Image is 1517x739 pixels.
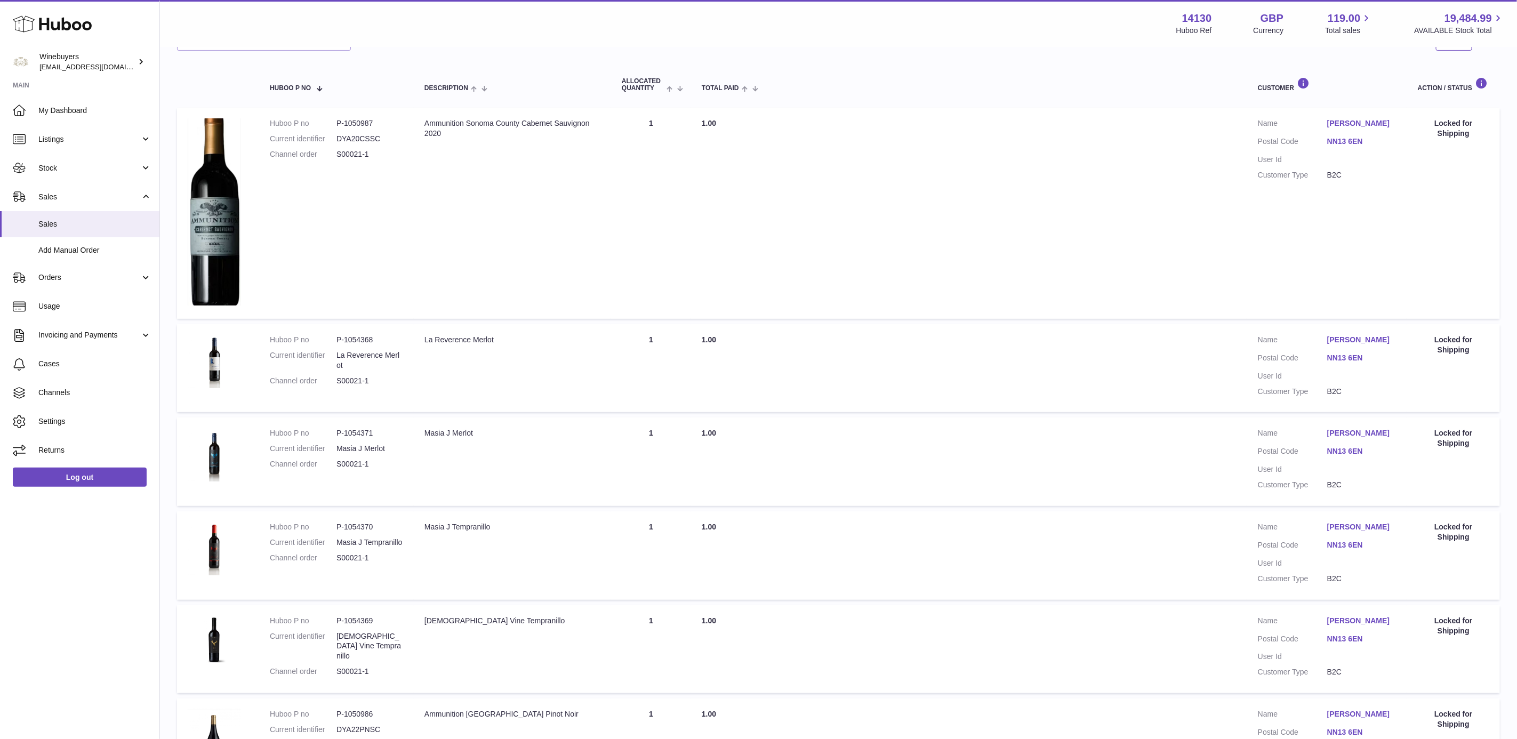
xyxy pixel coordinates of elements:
dd: S00021-1 [336,459,403,469]
dt: Huboo P no [270,522,336,532]
td: 1 [611,605,691,694]
span: 1.00 [702,335,716,344]
dt: Customer Type [1258,170,1327,180]
dt: Huboo P no [270,428,336,438]
div: Huboo Ref [1176,26,1212,36]
dd: P-1054369 [336,616,403,626]
dt: User Id [1258,464,1327,475]
dt: User Id [1258,558,1327,568]
dd: P-1050986 [336,709,403,719]
span: [EMAIL_ADDRESS][DOMAIN_NAME] [39,62,157,71]
dt: Channel order [270,149,336,159]
dt: Postal Code [1258,353,1327,366]
dt: User Id [1258,652,1327,662]
span: 1.00 [702,710,716,718]
span: 1.00 [702,616,716,625]
dd: P-1050987 [336,118,403,128]
dt: Postal Code [1258,634,1327,647]
dt: Channel order [270,666,336,677]
dd: S00021-1 [336,666,403,677]
a: NN13 6EN [1327,353,1396,363]
span: Returns [38,445,151,455]
strong: 14130 [1182,11,1212,26]
dd: DYA20CSSC [336,134,403,144]
a: [PERSON_NAME] [1327,118,1396,128]
a: 19,484.99 AVAILABLE Stock Total [1414,11,1504,36]
div: Currency [1254,26,1284,36]
dt: Huboo P no [270,709,336,719]
span: 19,484.99 [1444,11,1492,26]
div: Masia J Tempranillo [424,522,600,532]
div: [DEMOGRAPHIC_DATA] Vine Tempranillo [424,616,600,626]
dt: Customer Type [1258,387,1327,397]
img: 1755000930.jpg [188,616,241,669]
div: Customer [1258,77,1396,92]
span: Orders [38,272,140,283]
div: Locked for Shipping [1418,428,1489,448]
div: Locked for Shipping [1418,335,1489,355]
img: 1755000865.jpg [188,335,241,388]
a: NN13 6EN [1327,634,1396,644]
dt: Channel order [270,553,336,563]
span: Stock [38,163,140,173]
td: 1 [611,417,691,506]
span: Invoicing and Payments [38,330,140,340]
span: Listings [38,134,140,144]
dt: Name [1258,335,1327,348]
dd: DYA22PNSC [336,725,403,735]
div: Winebuyers [39,52,135,72]
dt: Name [1258,118,1327,131]
span: 1.00 [702,119,716,127]
span: 1.00 [702,523,716,531]
a: [PERSON_NAME] [1327,522,1396,532]
dt: Huboo P no [270,118,336,128]
div: La Reverence Merlot [424,335,600,345]
a: 119.00 Total sales [1325,11,1372,36]
strong: GBP [1261,11,1283,26]
div: Locked for Shipping [1418,118,1489,139]
a: [PERSON_NAME] [1327,335,1396,345]
dd: B2C [1327,667,1396,677]
span: 119.00 [1328,11,1360,26]
dd: B2C [1327,387,1396,397]
dt: Postal Code [1258,446,1327,459]
a: NN13 6EN [1327,446,1396,456]
dt: Current identifier [270,631,336,662]
dt: Name [1258,522,1327,535]
dd: La Reverence Merlot [336,350,403,371]
dd: S00021-1 [336,376,403,386]
div: Masia J Merlot [424,428,600,438]
span: Total sales [1325,26,1372,36]
dd: B2C [1327,480,1396,490]
dd: P-1054368 [336,335,403,345]
div: Locked for Shipping [1418,522,1489,542]
dt: Name [1258,428,1327,441]
dd: P-1054371 [336,428,403,438]
span: Channels [38,388,151,398]
a: NN13 6EN [1327,540,1396,550]
div: Locked for Shipping [1418,616,1489,636]
dt: Name [1258,616,1327,629]
img: 1752081813.png [188,118,241,306]
img: 1755000993.jpg [188,522,241,575]
td: 1 [611,108,691,319]
a: NN13 6EN [1327,727,1396,737]
dd: Masia J Tempranillo [336,537,403,548]
dt: Customer Type [1258,667,1327,677]
dt: Postal Code [1258,136,1327,149]
img: 1755001043.jpg [188,428,241,481]
span: Cases [38,359,151,369]
dt: Customer Type [1258,574,1327,584]
span: Settings [38,416,151,427]
span: Sales [38,219,151,229]
dt: Channel order [270,459,336,469]
dt: Current identifier [270,725,336,735]
dt: Huboo P no [270,335,336,345]
dt: Current identifier [270,537,336,548]
div: Action / Status [1418,77,1489,92]
dt: Current identifier [270,444,336,454]
td: 1 [611,324,691,413]
dt: Name [1258,709,1327,722]
a: NN13 6EN [1327,136,1396,147]
dt: Customer Type [1258,480,1327,490]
